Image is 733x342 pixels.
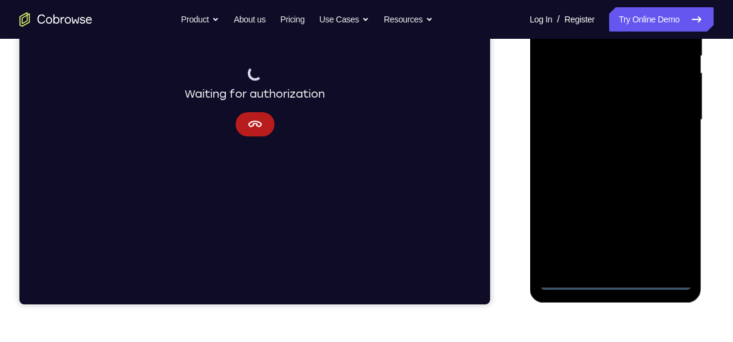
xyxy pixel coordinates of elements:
[234,7,265,32] a: About us
[216,214,255,238] button: Cancel
[557,12,559,27] span: /
[384,7,433,32] button: Resources
[181,7,219,32] button: Product
[280,7,304,32] a: Pricing
[165,168,305,204] div: Waiting for authorization
[565,7,595,32] a: Register
[319,7,369,32] button: Use Cases
[530,7,552,32] a: Log In
[19,12,92,27] a: Go to the home page
[609,7,714,32] a: Try Online Demo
